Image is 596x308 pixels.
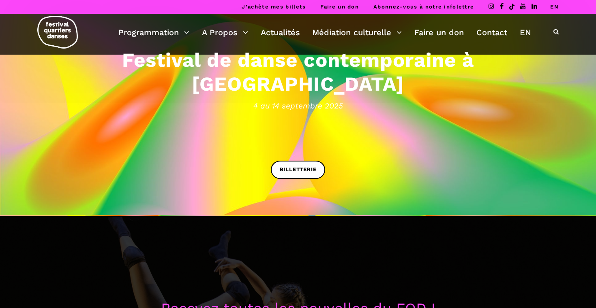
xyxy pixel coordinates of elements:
[414,25,464,39] a: Faire un don
[476,25,507,39] a: Contact
[550,4,559,10] a: EN
[280,166,317,174] span: BILLETTERIE
[47,48,549,96] h3: Festival de danse contemporaine à [GEOGRAPHIC_DATA]
[320,4,359,10] a: Faire un don
[118,25,189,39] a: Programmation
[37,16,78,49] img: logo-fqd-med
[271,161,326,179] a: BILLETTERIE
[261,25,300,39] a: Actualités
[373,4,474,10] a: Abonnez-vous à notre infolettre
[202,25,248,39] a: A Propos
[520,25,531,39] a: EN
[242,4,306,10] a: J’achète mes billets
[47,100,549,112] span: 4 au 14 septembre 2025
[312,25,402,39] a: Médiation culturelle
